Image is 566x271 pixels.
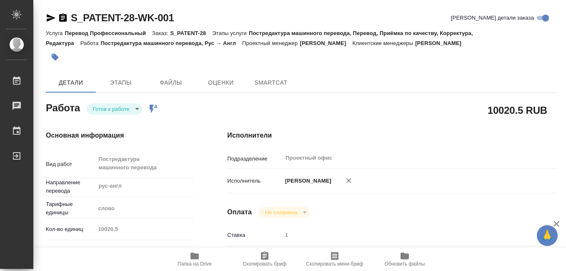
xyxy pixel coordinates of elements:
div: Техника [95,244,194,258]
p: Постредактура машинного перевода, Рус → Англ [100,40,242,46]
p: [PERSON_NAME] [415,40,468,46]
span: Файлы [151,78,191,88]
h2: 10020.5 RUB [488,103,547,117]
div: слово [95,201,194,216]
span: Скопировать бриф [243,261,286,267]
h2: Работа [46,100,80,115]
h4: Исполнители [227,130,557,141]
p: Подразделение [227,155,282,163]
span: SmartCat [251,78,291,88]
p: Ставка [227,231,282,239]
span: Оценки [201,78,241,88]
button: Скопировать мини-бриф [300,248,370,271]
p: [PERSON_NAME] [300,40,352,46]
button: Добавить тэг [46,48,64,66]
div: Готов к работе [258,207,310,218]
button: Удалить исполнителя [340,171,358,190]
button: Готов к работе [90,105,132,113]
h4: Основная информация [46,130,194,141]
button: Скопировать ссылку для ЯМессенджера [46,13,56,23]
button: Обновить файлы [370,248,440,271]
input: Пустое поле [282,229,529,241]
span: Детали [51,78,91,88]
button: Не оплачена [263,209,300,216]
p: Исполнитель [227,177,282,185]
input: Пустое поле [95,223,194,235]
p: Кол-во единиц [46,225,95,233]
span: Этапы [101,78,141,88]
p: Услуга [46,30,65,36]
p: Постредактура машинного перевода, Перевод, Приёмка по качеству, Корректура, Редактура [46,30,473,46]
p: Проектный менеджер [242,40,300,46]
p: Этапы услуги [212,30,249,36]
span: Папка на Drive [178,261,212,267]
button: Скопировать бриф [230,248,300,271]
p: Направление перевода [46,178,95,195]
p: Перевод Профессиональный [65,30,152,36]
p: S_PATENT-28 [170,30,213,36]
h4: Оплата [227,207,252,217]
p: Вид работ [46,160,95,168]
p: Общая тематика [46,247,95,255]
span: [PERSON_NAME] детали заказа [451,14,534,22]
p: Заказ: [152,30,170,36]
a: S_PATENT-28-WK-001 [71,12,174,23]
span: Обновить файлы [385,261,425,267]
button: Папка на Drive [160,248,230,271]
button: Скопировать ссылку [58,13,68,23]
div: Готов к работе [86,103,142,115]
span: 🙏 [540,227,554,244]
button: 🙏 [537,225,558,246]
p: Клиентские менеджеры [352,40,415,46]
span: Скопировать мини-бриф [306,261,363,267]
p: Работа [80,40,101,46]
p: [PERSON_NAME] [282,177,331,185]
p: Тарифные единицы [46,200,95,217]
